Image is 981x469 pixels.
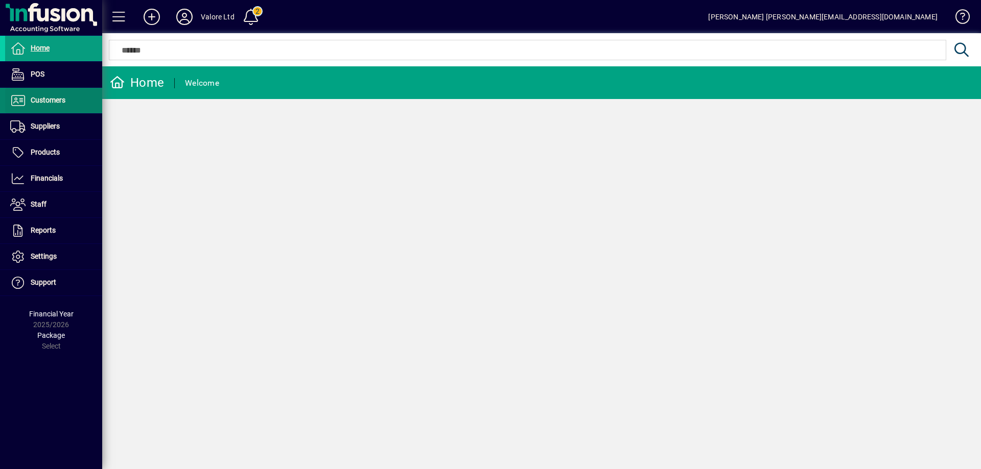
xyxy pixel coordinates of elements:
a: Financials [5,166,102,191]
a: Suppliers [5,114,102,139]
div: Home [110,75,164,91]
span: Reports [31,226,56,234]
span: Package [37,331,65,339]
span: Staff [31,200,46,208]
span: Financial Year [29,310,74,318]
div: Welcome [185,75,219,91]
a: Settings [5,244,102,269]
span: Support [31,278,56,286]
a: Customers [5,88,102,113]
a: Staff [5,192,102,217]
a: POS [5,62,102,87]
a: Products [5,140,102,165]
span: Home [31,44,50,52]
a: Knowledge Base [948,2,968,35]
span: POS [31,70,44,78]
button: Add [135,8,168,26]
div: [PERSON_NAME] [PERSON_NAME][EMAIL_ADDRESS][DOMAIN_NAME] [708,9,938,25]
div: Valore Ltd [201,9,235,25]
span: Financials [31,174,63,182]
span: Customers [31,96,65,104]
span: Suppliers [31,122,60,130]
a: Reports [5,218,102,243]
span: Products [31,148,60,156]
button: Profile [168,8,201,26]
a: Support [5,270,102,295]
span: Settings [31,252,57,260]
